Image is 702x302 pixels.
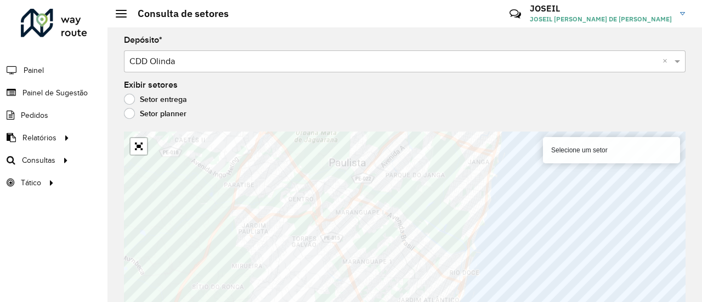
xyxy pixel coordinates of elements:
[124,94,187,105] label: Setor entrega
[22,155,55,166] span: Consultas
[530,14,672,24] span: JOSEIL [PERSON_NAME] DE [PERSON_NAME]
[22,132,56,144] span: Relatórios
[530,3,672,14] h3: JOSEIL
[503,2,527,26] a: Contato Rápido
[131,138,147,155] a: Abrir mapa em tela cheia
[127,8,229,20] h2: Consulta de setores
[543,137,680,163] div: Selecione um setor
[663,55,672,68] span: Clear all
[21,110,48,121] span: Pedidos
[24,65,44,76] span: Painel
[22,87,88,99] span: Painel de Sugestão
[21,177,41,189] span: Tático
[124,33,162,47] label: Depósito
[124,78,178,92] label: Exibir setores
[124,108,186,119] label: Setor planner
